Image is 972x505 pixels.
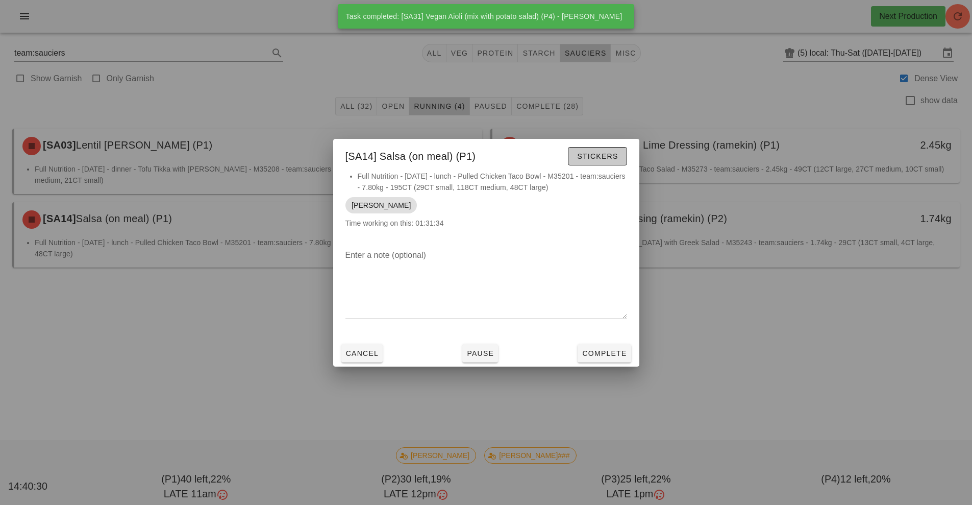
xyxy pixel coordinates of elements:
[577,152,618,160] span: Stickers
[333,171,639,239] div: Time working on this: 01:31:34
[582,349,627,357] span: Complete
[578,344,631,363] button: Complete
[333,139,639,171] div: [SA14] Salsa (on meal) (P1)
[462,344,498,363] button: Pause
[358,171,627,193] li: Full Nutrition - [DATE] - lunch - Pulled Chicken Taco Bowl - M35201 - team:sauciers - 7.80kg - 19...
[568,147,627,165] button: Stickers
[466,349,494,357] span: Pause
[352,197,411,213] span: [PERSON_NAME]
[345,349,379,357] span: Cancel
[341,344,383,363] button: Cancel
